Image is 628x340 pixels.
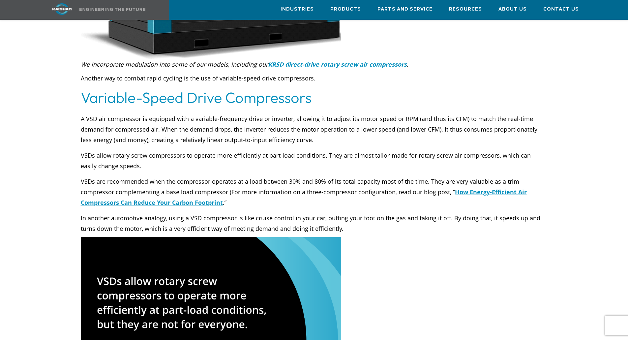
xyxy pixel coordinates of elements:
[37,3,87,15] img: kaishan logo
[498,6,527,13] span: About Us
[81,73,548,83] p: Another way to combat rapid cycling is the use of variable-speed drive compressors.
[81,113,548,145] p: A VSD air compressor is equipped with a variable-frequency drive or inverter, allowing it to adju...
[377,6,433,13] span: Parts and Service
[81,60,408,68] em: We incorporate modulation into some of our models, including our .
[543,6,579,13] span: Contact Us
[498,0,527,18] a: About Us
[79,8,145,11] img: Engineering the future
[81,88,548,107] h2: Variable-Speed Drive Compressors
[449,0,482,18] a: Resources
[330,0,361,18] a: Products
[543,0,579,18] a: Contact Us
[281,6,314,13] span: Industries
[281,0,314,18] a: Industries
[81,213,548,234] p: In another automotive analogy, using a VSD compressor is like cruise control in your car, putting...
[377,0,433,18] a: Parts and Service
[81,176,548,208] p: VSDs are recommended when the compressor operates at a load between 30% and 80% of its total capa...
[81,150,548,171] p: VSDs allow rotary screw compressors to operate more efficiently at part-load conditions. They are...
[330,6,361,13] span: Products
[268,60,407,68] a: KRSD direct-drive rotary screw air compressors
[449,6,482,13] span: Resources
